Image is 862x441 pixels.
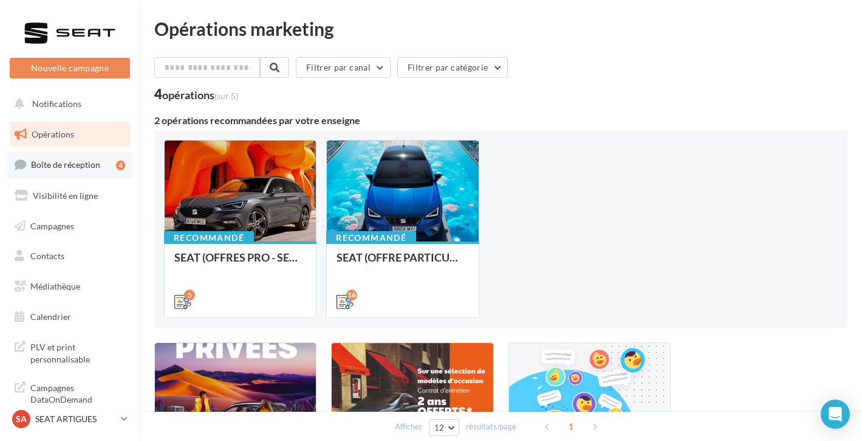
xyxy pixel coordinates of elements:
[7,334,132,370] a: PLV et print personnalisable
[7,183,132,209] a: Visibilité en ligne
[337,251,468,276] div: SEAT (OFFRE PARTICULIER - SEPT) - SOCIAL MEDIA
[429,419,460,436] button: 12
[164,231,254,245] div: Recommandé
[30,251,64,261] span: Contacts
[31,159,100,170] span: Boîte de réception
[7,304,132,330] a: Calendrier
[7,214,132,239] a: Campagnes
[154,116,847,125] div: 2 opérations recommandées par votre enseigne
[30,311,71,322] span: Calendrier
[162,89,238,100] div: opérations
[30,281,80,291] span: Médiathèque
[154,88,238,101] div: 4
[16,413,27,425] span: SA
[184,290,195,300] div: 5
[10,408,130,431] a: SA SEAT ARTIGUES
[30,380,125,406] span: Campagnes DataOnDemand
[395,421,422,432] span: Afficher
[561,417,581,436] span: 1
[116,161,125,170] div: 4
[33,190,98,201] span: Visibilité en ligne
[296,57,391,78] button: Filtrer par canal
[434,423,445,432] span: 12
[7,375,132,411] a: Campagnes DataOnDemand
[10,58,130,78] button: Nouvelle campagne
[7,122,132,147] a: Opérations
[821,400,850,429] div: Open Intercom Messenger
[466,421,516,432] span: résultats/page
[7,91,128,117] button: Notifications
[397,57,508,78] button: Filtrer par catégorie
[7,151,132,178] a: Boîte de réception4
[7,274,132,299] a: Médiathèque
[7,243,132,269] a: Contacts
[214,91,238,101] span: (sur 5)
[30,220,74,231] span: Campagnes
[32,99,81,109] span: Notifications
[174,251,306,276] div: SEAT (OFFRES PRO - SEPT) - SOCIAL MEDIA
[32,129,74,139] span: Opérations
[326,231,416,245] div: Recommandé
[30,339,125,365] span: PLV et print personnalisable
[35,413,116,425] p: SEAT ARTIGUES
[346,290,357,300] div: 16
[154,19,847,38] div: Opérations marketing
